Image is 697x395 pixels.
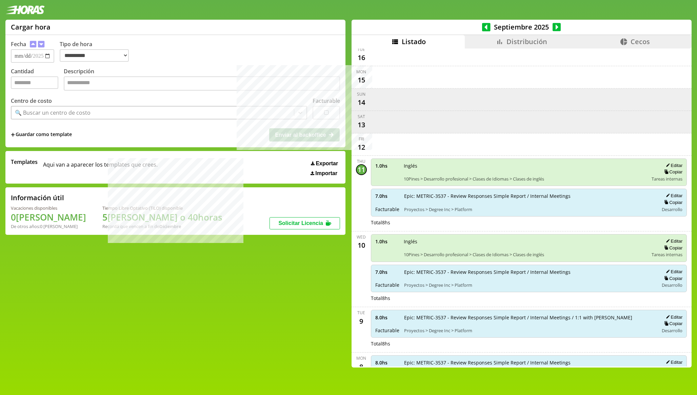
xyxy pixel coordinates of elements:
[404,359,654,366] span: Epic: METRIC-3537 - Review Responses Simple Report / Internal Meetings
[371,340,687,347] div: Total 8 hs
[404,251,647,258] span: 10Pines > Desarrollo profesional > Clases de Idiomas > Clases de inglés
[662,200,682,205] button: Copiar
[11,97,52,105] label: Centro de costo
[356,52,367,63] div: 16
[356,69,366,75] div: Mon
[356,142,367,153] div: 12
[356,119,367,130] div: 13
[375,206,399,212] span: Facturable
[356,75,367,86] div: 15
[662,245,682,251] button: Copiar
[15,109,91,116] div: 🔍 Buscar un centro de costo
[404,314,654,321] span: Epic: METRIC-3537 - Review Responses Simple Report / Internal Meetings / 1:1 with [PERSON_NAME]
[359,136,364,142] div: Fri
[375,238,399,245] span: 1.0 hs
[404,163,647,169] span: Inglés
[357,310,365,316] div: Tue
[404,238,647,245] span: Inglés
[352,49,692,367] div: scrollable content
[356,316,367,326] div: 9
[631,37,650,46] span: Cecos
[375,193,399,199] span: 7.0 hs
[375,269,399,275] span: 7.0 hs
[270,217,340,229] button: Solicitar Licencia
[316,161,338,167] span: Exportar
[664,314,682,320] button: Editar
[652,251,682,258] span: Tareas internas
[315,170,337,176] span: Importar
[491,22,553,32] span: Septiembre 2025
[357,234,366,240] div: Wed
[356,164,367,175] div: 11
[371,219,687,226] div: Total 8 hs
[11,205,86,211] div: Vacaciones disponibles
[64,76,340,91] textarea: Descripción
[356,240,367,251] div: 10
[64,68,340,92] label: Descripción
[11,223,86,229] div: De otros años: 0 [PERSON_NAME]
[375,327,399,334] span: Facturable
[358,114,365,119] div: Sat
[60,40,134,63] label: Tipo de hora
[404,193,654,199] span: Epic: METRIC-3537 - Review Responses Simple Report / Internal Meetings
[11,211,86,223] h1: 0 [PERSON_NAME]
[404,206,654,212] span: Proyectos > Degree Inc > Platform
[159,223,181,229] b: Diciembre
[11,158,38,166] span: Templates
[60,49,129,62] select: Tipo de hora
[356,97,367,108] div: 14
[404,176,647,182] span: 10Pines > Desarrollo profesional > Clases de Idiomas > Clases de inglés
[664,238,682,244] button: Editar
[662,366,682,372] button: Copiar
[102,211,222,223] h1: 5 [PERSON_NAME] o 40 horas
[102,205,222,211] div: Tiempo Libre Optativo (TiLO) disponible
[11,76,58,89] input: Cantidad
[11,131,15,138] span: +
[662,169,682,175] button: Copiar
[404,269,654,275] span: Epic: METRIC-3537 - Review Responses Simple Report / Internal Meetings
[664,269,682,275] button: Editar
[278,220,323,226] span: Solicitar Licencia
[371,295,687,301] div: Total 8 hs
[375,282,399,288] span: Facturable
[5,5,45,14] img: logotipo
[652,176,682,182] span: Tareas internas
[11,193,64,202] h2: Información útil
[375,359,399,366] span: 8.0 hs
[664,193,682,199] button: Editar
[662,321,682,326] button: Copiar
[357,91,365,97] div: Sun
[102,223,222,229] div: Recordá que vencen a fin de
[662,282,682,288] span: Desarrollo
[356,355,366,361] div: Mon
[43,158,158,176] span: Aqui van a aparecer los templates que crees.
[664,359,682,365] button: Editar
[356,361,367,372] div: 8
[662,276,682,281] button: Copiar
[662,327,682,334] span: Desarrollo
[375,163,399,169] span: 1.0 hs
[357,46,365,52] div: Tue
[664,163,682,168] button: Editar
[662,206,682,212] span: Desarrollo
[506,37,547,46] span: Distribución
[404,282,654,288] span: Proyectos > Degree Inc > Platform
[11,131,72,138] span: +Guardar como template
[402,37,426,46] span: Listado
[11,40,26,48] label: Fecha
[357,158,365,164] div: Thu
[375,314,399,321] span: 8.0 hs
[404,327,654,334] span: Proyectos > Degree Inc > Platform
[309,160,340,167] button: Exportar
[11,22,51,32] h1: Cargar hora
[11,68,64,92] label: Cantidad
[313,97,340,105] label: Facturable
